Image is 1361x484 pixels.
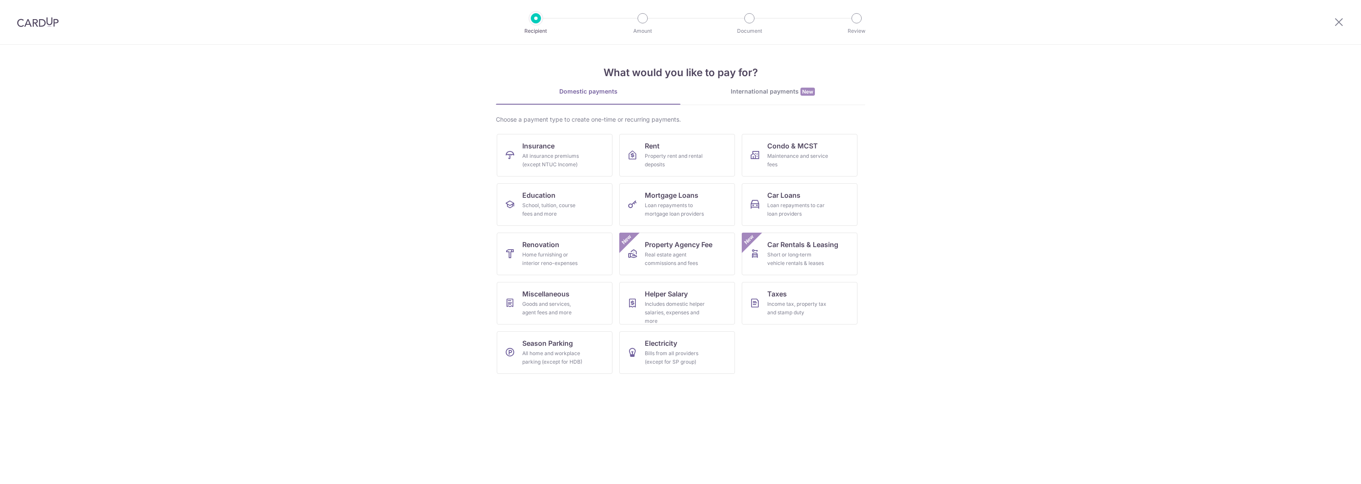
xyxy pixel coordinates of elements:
p: Review [825,27,888,35]
a: Car LoansLoan repayments to car loan providers [742,183,857,226]
div: Maintenance and service fees [767,152,829,169]
div: All insurance premiums (except NTUC Income) [522,152,584,169]
span: New [620,233,634,247]
a: Season ParkingAll home and workplace parking (except for HDB) [497,331,612,374]
span: New [742,233,756,247]
span: Education [522,190,555,200]
span: Renovation [522,239,559,250]
a: Helper SalaryIncludes domestic helper salaries, expenses and more [619,282,735,325]
span: New [800,88,815,96]
div: Domestic payments [496,87,680,96]
span: Taxes [767,289,787,299]
a: RentProperty rent and rental deposits [619,134,735,177]
a: Mortgage LoansLoan repayments to mortgage loan providers [619,183,735,226]
div: All home and workplace parking (except for HDB) [522,349,584,366]
p: Amount [611,27,674,35]
a: Property Agency FeeReal estate agent commissions and feesNew [619,233,735,275]
a: RenovationHome furnishing or interior reno-expenses [497,233,612,275]
span: Rent [645,141,660,151]
a: Car Rentals & LeasingShort or long‑term vehicle rentals & leasesNew [742,233,857,275]
div: Home furnishing or interior reno-expenses [522,251,584,268]
div: Choose a payment type to create one-time or recurring payments. [496,115,865,124]
div: Property rent and rental deposits [645,152,706,169]
span: Car Rentals & Leasing [767,239,838,250]
span: Miscellaneous [522,289,569,299]
div: Real estate agent commissions and fees [645,251,706,268]
span: Mortgage Loans [645,190,698,200]
div: Loan repayments to mortgage loan providers [645,201,706,218]
div: Bills from all providers (except for SP group) [645,349,706,366]
div: International payments [680,87,865,96]
div: School, tuition, course fees and more [522,201,584,218]
a: TaxesIncome tax, property tax and stamp duty [742,282,857,325]
span: Helper Salary [645,289,688,299]
p: Recipient [504,27,567,35]
a: MiscellaneousGoods and services, agent fees and more [497,282,612,325]
span: Car Loans [767,190,800,200]
div: Includes domestic helper salaries, expenses and more [645,300,706,325]
div: Short or long‑term vehicle rentals & leases [767,251,829,268]
div: Loan repayments to car loan providers [767,201,829,218]
span: Insurance [522,141,555,151]
span: Condo & MCST [767,141,818,151]
a: EducationSchool, tuition, course fees and more [497,183,612,226]
h4: What would you like to pay for? [496,65,865,80]
span: Season Parking [522,338,573,348]
a: Condo & MCSTMaintenance and service fees [742,134,857,177]
div: Goods and services, agent fees and more [522,300,584,317]
a: ElectricityBills from all providers (except for SP group) [619,331,735,374]
span: Electricity [645,338,677,348]
div: Income tax, property tax and stamp duty [767,300,829,317]
p: Document [718,27,781,35]
a: InsuranceAll insurance premiums (except NTUC Income) [497,134,612,177]
img: CardUp [17,17,59,27]
span: Property Agency Fee [645,239,712,250]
